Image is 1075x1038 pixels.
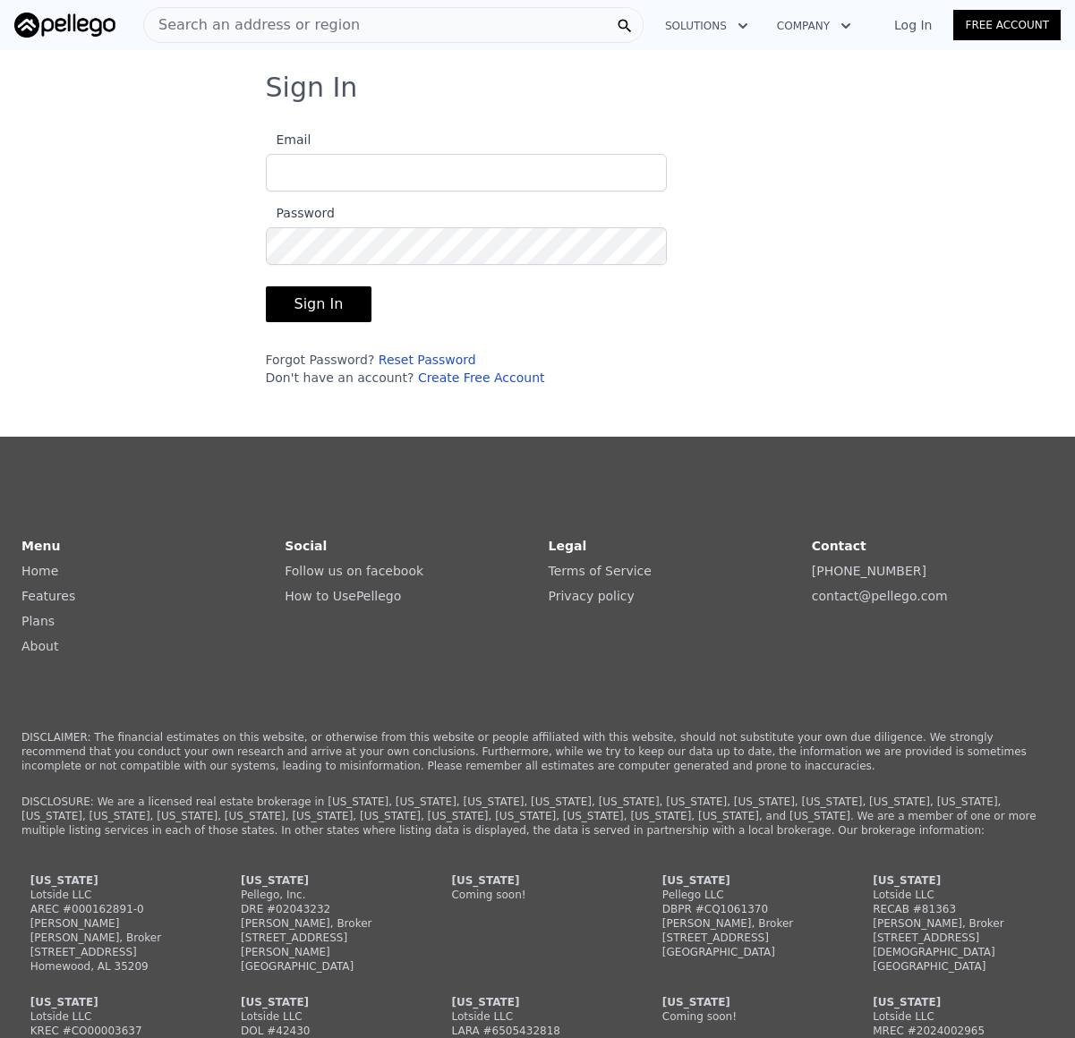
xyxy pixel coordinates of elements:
div: Forgot Password? Don't have an account? [266,351,667,387]
a: About [21,639,58,653]
div: Lotside LLC [873,1009,1045,1024]
div: Lotside LLC [30,1009,202,1024]
div: Lotside LLC [873,888,1045,902]
div: [US_STATE] [451,873,623,888]
div: [US_STATE] [241,873,413,888]
a: Plans [21,614,55,628]
div: DOL #42430 [241,1024,413,1038]
div: Pellego, Inc. [241,888,413,902]
a: [PHONE_NUMBER] [812,564,926,578]
div: MREC #2024002965 [873,1024,1045,1038]
div: [STREET_ADDRESS] [662,931,834,945]
div: Lotside LLC [30,888,202,902]
div: [US_STATE] [30,873,202,888]
div: [PERSON_NAME] [PERSON_NAME], Broker [30,916,202,945]
div: [US_STATE] [873,995,1045,1009]
span: Password [266,206,335,220]
div: [US_STATE] [30,995,202,1009]
a: Log In [873,16,953,34]
p: DISCLOSURE: We are a licensed real estate brokerage in [US_STATE], [US_STATE], [US_STATE], [US_ST... [21,795,1054,838]
div: [GEOGRAPHIC_DATA] [662,945,834,959]
span: Search an address or region [144,14,360,36]
input: Email [266,154,667,191]
div: Homewood, AL 35209 [30,959,202,974]
strong: Legal [549,539,587,553]
div: DRE #02043232 [241,902,413,916]
a: Privacy policy [549,589,635,603]
div: AREC #000162891-0 [30,902,202,916]
button: Solutions [651,10,763,42]
div: [STREET_ADDRESS][PERSON_NAME] [241,931,413,959]
div: [US_STATE] [662,873,834,888]
div: [PERSON_NAME], Broker [241,916,413,931]
div: Coming soon! [451,888,623,902]
a: contact@pellego.com [812,589,948,603]
strong: Menu [21,539,60,553]
div: RECAB #81363 [873,902,1045,916]
span: Email [266,132,311,147]
input: Password [266,227,667,265]
button: Company [763,10,866,42]
a: Reset Password [379,353,476,367]
div: LARA #6505432818 [451,1024,623,1038]
div: [US_STATE] [873,873,1045,888]
div: KREC #CO00003637 [30,1024,202,1038]
div: Coming soon! [662,1009,834,1024]
a: Free Account [953,10,1061,40]
div: [STREET_ADDRESS][DEMOGRAPHIC_DATA] [873,931,1045,959]
div: Lotside LLC [241,1009,413,1024]
p: DISCLAIMER: The financial estimates on this website, or otherwise from this website or people aff... [21,730,1054,773]
div: [GEOGRAPHIC_DATA] [241,959,413,974]
a: How to UsePellego [285,589,401,603]
a: Home [21,564,58,578]
div: [PERSON_NAME], Broker [873,916,1045,931]
div: [STREET_ADDRESS] [30,945,202,959]
div: [US_STATE] [241,995,413,1009]
img: Pellego [14,13,115,38]
div: DBPR #CQ1061370 [662,902,834,916]
a: Terms of Service [549,564,652,578]
a: Follow us on facebook [285,564,423,578]
div: [GEOGRAPHIC_DATA] [873,959,1045,974]
div: Pellego LLC [662,888,834,902]
div: Lotside LLC [451,1009,623,1024]
a: Create Free Account [418,370,545,385]
div: [PERSON_NAME], Broker [662,916,834,931]
div: [US_STATE] [451,995,623,1009]
button: Sign In [266,286,372,322]
strong: Social [285,539,327,553]
div: [US_STATE] [662,995,834,1009]
h3: Sign In [266,72,810,104]
strong: Contact [812,539,866,553]
a: Features [21,589,75,603]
